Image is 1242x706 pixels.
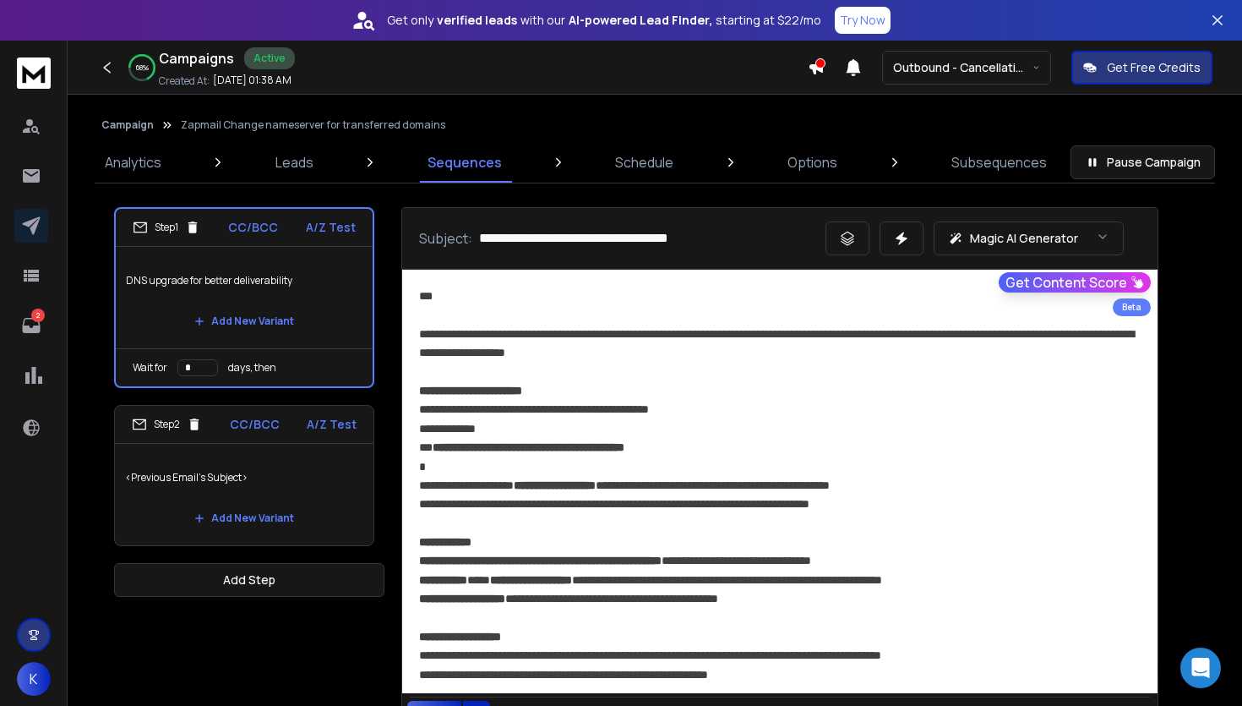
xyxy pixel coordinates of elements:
p: A/Z Test [306,219,356,236]
a: Options [777,142,847,183]
p: Wait for [133,361,167,375]
p: Analytics [105,152,161,172]
button: Add New Variant [181,501,308,535]
p: Get only with our starting at $22/mo [387,12,821,29]
button: Add Step [114,563,384,597]
button: Get Free Credits [1071,51,1212,85]
p: Created At: [159,74,210,88]
a: Leads [265,142,324,183]
a: Sequences [417,142,512,183]
p: 2 [31,309,45,322]
p: Subsequences [951,152,1047,172]
a: Analytics [95,142,172,183]
button: Add New Variant [181,304,308,338]
p: Sequences [428,152,502,172]
div: Active [244,47,295,69]
button: K [17,662,51,696]
p: 68 % [136,63,149,73]
button: Pause Campaign [1070,145,1215,179]
div: Beta [1113,298,1151,316]
p: <Previous Email's Subject> [125,454,363,501]
strong: AI-powered Lead Finder, [569,12,712,29]
img: logo [17,57,51,89]
div: Step 2 [132,417,202,432]
p: Schedule [615,152,673,172]
li: Step1CC/BCCA/Z TestDNS upgrade for better deliverabilityAdd New VariantWait fordays, then [114,207,374,388]
h1: Campaigns [159,48,234,68]
button: Try Now [835,7,891,34]
div: Step 1 [133,220,200,235]
p: days, then [228,361,276,375]
strong: verified leads [437,12,517,29]
p: CC/BCC [230,416,280,433]
p: A/Z Test [307,416,357,433]
a: 2 [14,309,48,342]
div: Open Intercom Messenger [1180,648,1221,688]
button: Magic AI Generator [934,222,1124,255]
p: Options [787,152,837,172]
p: Get Free Credits [1107,59,1201,76]
p: Magic AI Generator [970,230,1078,247]
p: DNS upgrade for better deliverability [126,257,362,304]
p: Subject: [419,228,472,249]
li: Step2CC/BCCA/Z Test<Previous Email's Subject>Add New Variant [114,405,374,546]
p: CC/BCC [228,219,278,236]
button: Get Content Score [999,272,1151,293]
p: Zapmail Change nameserver for transferred domains [181,118,445,132]
p: Leads [275,152,313,172]
a: Subsequences [941,142,1057,183]
a: Schedule [605,142,684,183]
p: [DATE] 01:38 AM [213,74,291,87]
p: Outbound - Cancellations, Welcome, Onboarding etc [893,59,1032,76]
button: Campaign [101,118,154,132]
p: Try Now [840,12,885,29]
